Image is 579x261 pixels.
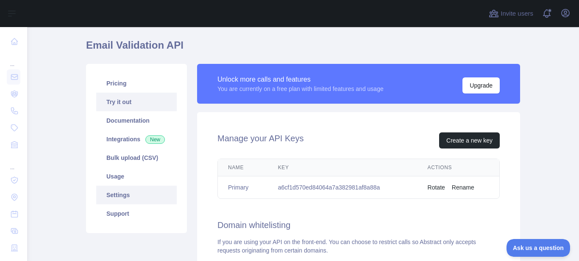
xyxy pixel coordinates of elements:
[487,7,535,20] button: Invite users
[145,135,165,144] span: New
[428,183,445,192] button: Rotate
[218,176,268,199] td: Primary
[86,38,520,59] h1: Email Validation API
[96,186,177,204] a: Settings
[218,159,268,176] th: Name
[217,74,384,85] div: Unlock more calls and features
[217,132,303,148] h2: Manage your API Keys
[96,111,177,130] a: Documentation
[268,159,418,176] th: Key
[217,85,384,93] div: You are currently on a free plan with limited features and usage
[501,9,533,19] span: Invite users
[96,148,177,167] a: Bulk upload (CSV)
[268,176,418,199] td: a6cf1d570ed84064a7a382981af8a88a
[462,77,500,93] button: Upgrade
[96,93,177,111] a: Try it out
[217,219,500,231] h2: Domain whitelisting
[96,130,177,148] a: Integrations New
[7,51,20,68] div: ...
[96,167,177,186] a: Usage
[96,204,177,223] a: Support
[439,132,500,148] button: Create a new key
[507,239,571,257] iframe: Toggle Customer Support
[418,159,499,176] th: Actions
[7,154,20,171] div: ...
[96,74,177,93] a: Pricing
[452,183,474,192] button: Rename
[217,238,500,255] div: If you are using your API on the front-end. You can choose to restrict calls so Abstract only acc...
